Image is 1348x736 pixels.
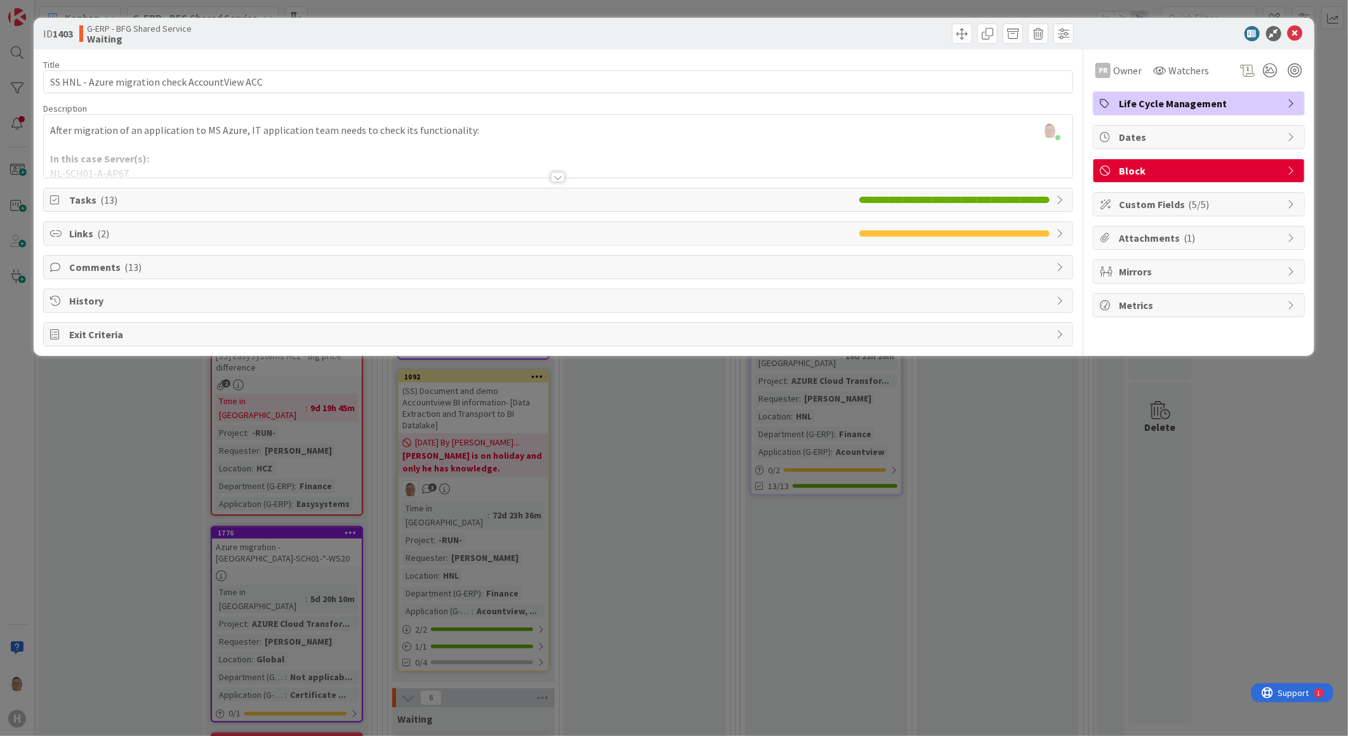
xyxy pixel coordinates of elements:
span: ( 2 ) [97,227,109,240]
span: Comments [69,260,1050,275]
div: PR [1095,63,1111,78]
b: 1403 [53,27,73,40]
span: Metrics [1119,298,1281,313]
b: Waiting [87,34,192,44]
span: Mirrors [1119,264,1281,279]
span: ID [43,26,73,41]
span: Owner [1113,63,1142,78]
span: Block [1119,163,1281,178]
span: Support [27,2,58,17]
img: o7atu1bXEz0AwRIxqlOYmU5UxQC1bWsS.png [1041,121,1059,139]
span: ( 5/5 ) [1189,198,1210,211]
span: Watchers [1168,63,1210,78]
span: Description [43,103,87,114]
span: Tasks [69,192,853,207]
span: Exit Criteria [69,327,1050,342]
span: Life Cycle Management [1119,96,1281,111]
input: type card name here... [43,70,1073,93]
div: 1 [66,5,69,15]
span: History [69,293,1050,308]
span: G-ERP - BFG Shared Service [87,23,192,34]
span: Links [69,226,853,241]
span: ( 13 ) [124,261,142,273]
span: ( 1 ) [1184,232,1196,244]
label: Title [43,59,60,70]
span: Attachments [1119,230,1281,246]
span: Dates [1119,129,1281,145]
span: ( 13 ) [100,194,117,206]
span: Custom Fields [1119,197,1281,212]
p: After migration of an application to MS Azure, IT application team needs to check its functionality: [50,123,1066,138]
